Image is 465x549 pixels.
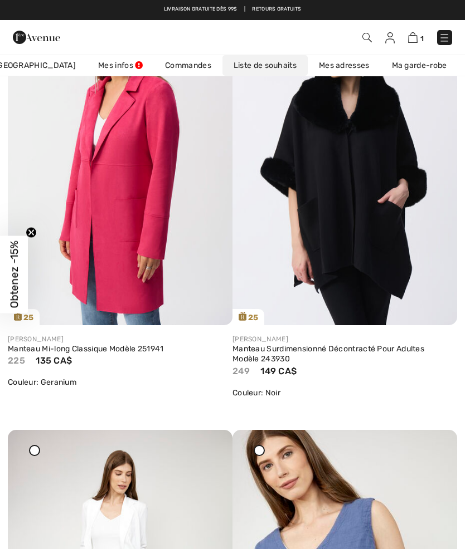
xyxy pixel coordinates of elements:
[252,6,301,13] a: Retours gratuits
[308,55,381,76] a: Mes adresses
[439,32,450,43] img: Menu
[8,334,232,344] div: [PERSON_NAME]
[26,227,37,238] button: Close teaser
[232,344,457,364] a: Manteau Surdimensionné Décontracté Pour Adultes Modèle 243930
[222,55,308,76] a: Liste de souhaits
[87,55,154,76] a: Mes infos
[408,31,424,44] a: 1
[8,241,21,308] span: Obtenez -15%
[232,366,250,376] span: 249
[8,344,232,354] a: Manteau Mi-long Classique Modèle 251941
[362,33,372,42] img: Recherche
[8,376,232,388] div: Couleur: Geranium
[408,32,418,43] img: Panier d'achat
[232,334,457,344] div: [PERSON_NAME]
[36,355,72,366] span: 135 CA$
[385,32,395,43] img: Mes infos
[154,55,222,76] a: Commandes
[244,6,245,13] span: |
[232,387,457,399] div: Couleur: Noir
[13,31,60,42] a: 1ère Avenue
[164,6,238,13] a: Livraison gratuite dès 99$
[260,366,297,376] span: 149 CA$
[13,26,60,48] img: 1ère Avenue
[8,355,25,366] span: 225
[420,35,424,43] span: 1
[381,55,458,76] a: Ma garde-robe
